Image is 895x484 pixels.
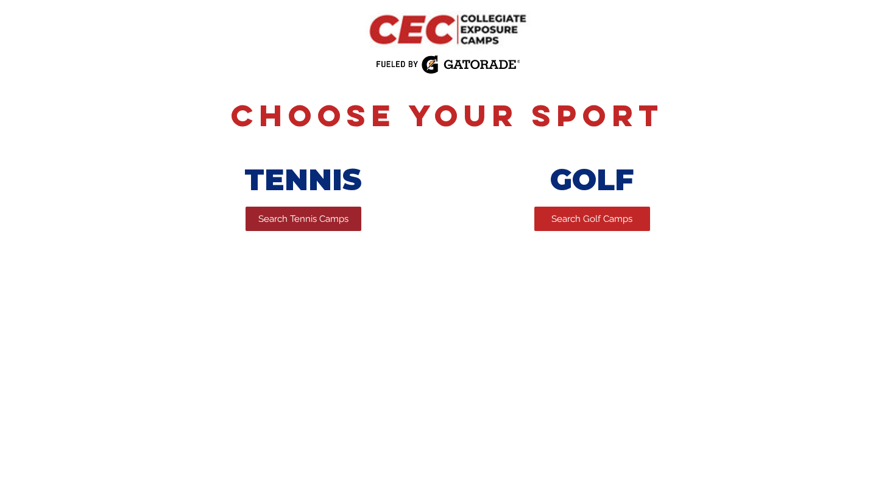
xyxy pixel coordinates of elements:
span: Search Golf Camps [551,213,632,226]
span: Search Tennis Camps [258,213,348,226]
a: Search Tennis Camps [246,207,361,231]
a: Search Golf Camps [534,207,650,231]
span: Choose Your Sport [231,96,664,134]
img: CEC Logo Primary.png [354,5,541,54]
span: TENNIS [244,162,362,198]
img: Fueled by Gatorade.png [375,55,520,74]
span: GOLF [550,162,634,198]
